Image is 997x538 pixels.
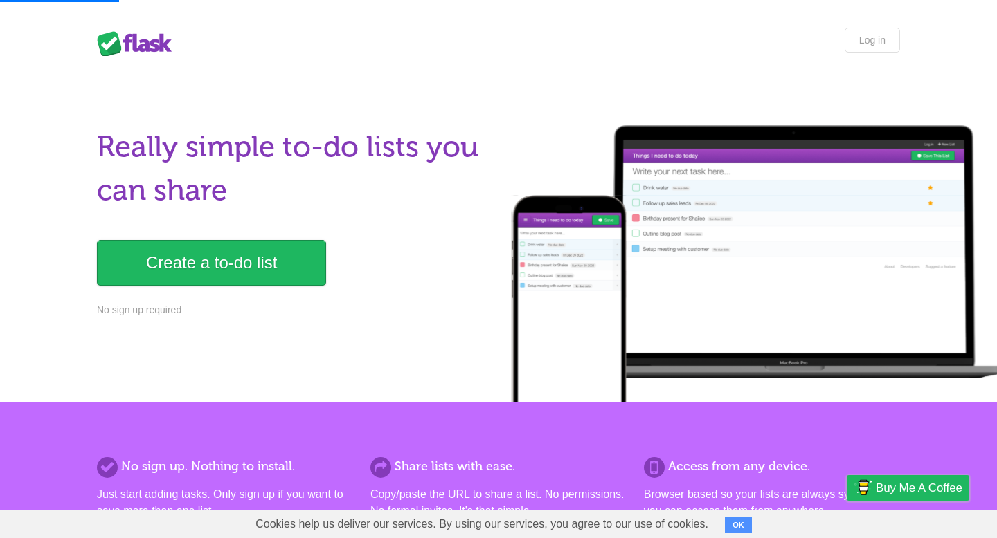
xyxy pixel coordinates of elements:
[854,476,872,499] img: Buy me a coffee
[847,475,969,501] a: Buy me a coffee
[97,303,490,317] p: No sign up required
[97,240,326,286] a: Create a to-do list
[97,486,353,519] p: Just start adding tasks. Only sign up if you want to save more than one list.
[97,31,180,56] div: Flask Lists
[725,517,752,533] button: OK
[845,28,900,53] a: Log in
[97,457,353,476] h2: No sign up. Nothing to install.
[242,510,722,538] span: Cookies help us deliver our services. By using our services, you agree to our use of cookies.
[644,457,900,476] h2: Access from any device.
[370,486,627,519] p: Copy/paste the URL to share a list. No permissions. No formal invites. It's that simple.
[97,125,490,212] h1: Really simple to-do lists you can share
[644,486,900,519] p: Browser based so your lists are always synced and you can access them from anywhere.
[370,457,627,476] h2: Share lists with ease.
[876,476,962,500] span: Buy me a coffee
